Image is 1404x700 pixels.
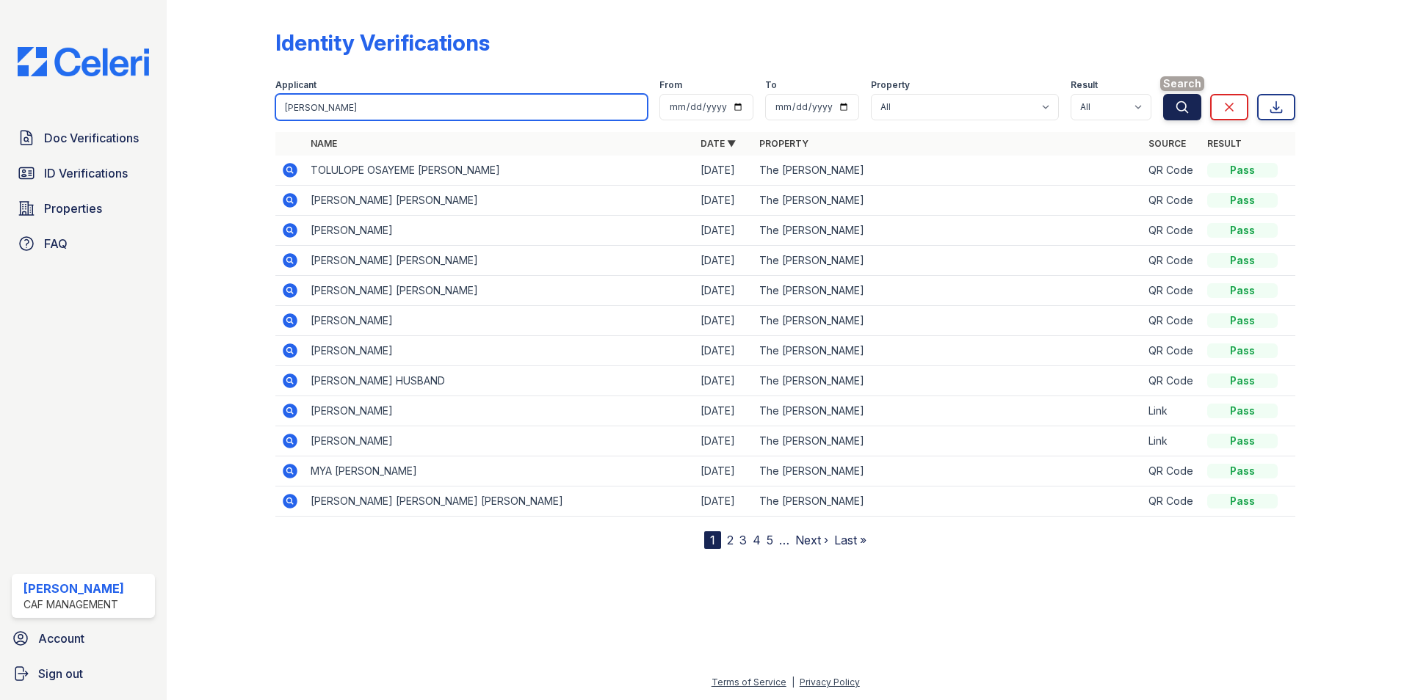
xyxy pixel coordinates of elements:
div: Pass [1207,494,1278,508]
a: 3 [739,533,747,547]
a: Result [1207,138,1242,149]
div: Pass [1207,163,1278,178]
td: [DATE] [695,336,753,366]
td: QR Code [1143,486,1201,517]
button: Search [1163,94,1201,120]
td: The [PERSON_NAME] [753,486,1143,517]
a: Last » [834,533,866,547]
td: QR Code [1143,276,1201,306]
td: [PERSON_NAME] [PERSON_NAME] [305,276,695,306]
td: [PERSON_NAME] [305,426,695,456]
td: QR Code [1143,456,1201,486]
td: QR Code [1143,216,1201,246]
a: Account [6,624,161,653]
td: The [PERSON_NAME] [753,246,1143,276]
td: The [PERSON_NAME] [753,426,1143,456]
label: Result [1071,79,1098,91]
td: [DATE] [695,216,753,246]
div: Pass [1207,404,1278,418]
td: [PERSON_NAME] [PERSON_NAME] [PERSON_NAME] [305,486,695,517]
div: Pass [1207,313,1278,328]
td: QR Code [1143,336,1201,366]
td: [PERSON_NAME] [305,396,695,426]
td: [PERSON_NAME] [305,336,695,366]
td: The [PERSON_NAME] [753,186,1143,216]
a: Sign out [6,659,161,688]
label: From [659,79,682,91]
a: FAQ [12,229,155,258]
img: CE_Logo_Blue-a8612792a0a2168367f1c8372b55b34899dd931a85d93a1a3d3e32e68fde9ad4.png [6,47,161,76]
span: … [779,531,789,549]
td: TOLULOPE OSAYEME [PERSON_NAME] [305,156,695,186]
a: Date ▼ [701,138,736,149]
a: ID Verifications [12,158,155,188]
div: Pass [1207,193,1278,208]
td: [PERSON_NAME] [PERSON_NAME] [305,246,695,276]
td: QR Code [1143,306,1201,336]
td: [PERSON_NAME] [305,306,695,336]
td: The [PERSON_NAME] [753,456,1143,486]
a: 5 [767,533,773,547]
td: [DATE] [695,156,753,186]
td: The [PERSON_NAME] [753,216,1143,246]
td: [DATE] [695,366,753,396]
a: 2 [727,533,734,547]
div: Pass [1207,373,1278,388]
a: Privacy Policy [800,677,860,688]
td: Link [1143,396,1201,426]
td: [DATE] [695,426,753,456]
td: QR Code [1143,246,1201,276]
div: Pass [1207,343,1278,358]
div: Pass [1207,434,1278,448]
td: The [PERSON_NAME] [753,306,1143,336]
td: MYA [PERSON_NAME] [305,456,695,486]
td: The [PERSON_NAME] [753,336,1143,366]
div: Pass [1207,223,1278,238]
label: Applicant [275,79,316,91]
td: [DATE] [695,396,753,426]
a: 4 [753,533,761,547]
td: The [PERSON_NAME] [753,366,1143,396]
div: Pass [1207,253,1278,268]
span: Properties [44,200,102,217]
div: [PERSON_NAME] [23,580,124,597]
td: The [PERSON_NAME] [753,156,1143,186]
div: Identity Verifications [275,29,490,56]
td: [PERSON_NAME] [305,216,695,246]
div: 1 [704,531,721,549]
input: Search by name or phone number [275,94,648,120]
label: Property [871,79,910,91]
td: [DATE] [695,456,753,486]
a: Name [311,138,337,149]
td: [DATE] [695,486,753,517]
a: Doc Verifications [12,123,155,153]
td: [DATE] [695,276,753,306]
td: [DATE] [695,186,753,216]
td: [DATE] [695,246,753,276]
td: [PERSON_NAME] [PERSON_NAME] [305,186,695,216]
div: | [792,677,795,688]
span: ID Verifications [44,164,128,182]
span: FAQ [44,235,68,252]
a: Source [1148,138,1186,149]
td: The [PERSON_NAME] [753,396,1143,426]
td: QR Code [1143,156,1201,186]
td: Link [1143,426,1201,456]
td: QR Code [1143,186,1201,216]
div: Pass [1207,283,1278,298]
span: Sign out [38,665,83,682]
td: [PERSON_NAME] HUSBAND [305,366,695,396]
a: Terms of Service [712,677,786,688]
a: Next › [795,533,828,547]
div: CAF Management [23,597,124,612]
div: Pass [1207,464,1278,478]
td: QR Code [1143,366,1201,396]
span: Doc Verifications [44,129,139,147]
label: To [765,79,777,91]
span: Search [1160,76,1204,91]
td: The [PERSON_NAME] [753,276,1143,306]
td: [DATE] [695,306,753,336]
a: Property [759,138,808,149]
a: Properties [12,194,155,223]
